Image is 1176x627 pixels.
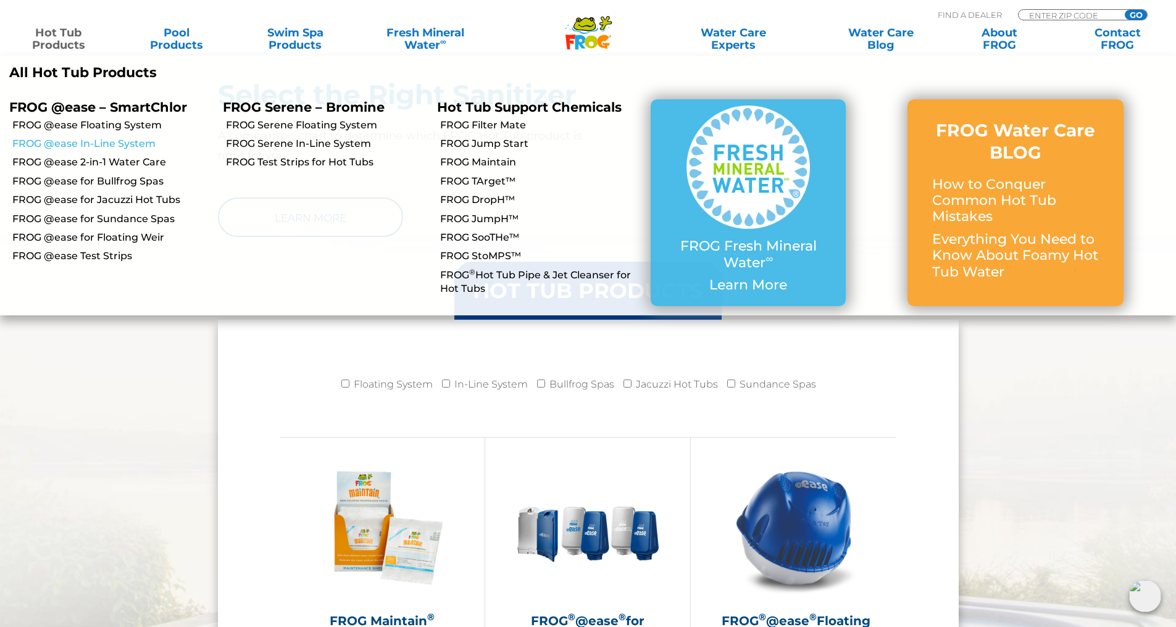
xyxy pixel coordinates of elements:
[722,456,865,599] img: hot-tub-product-atease-system-300x300.png
[835,27,927,51] a: Water CareBlog
[675,106,821,299] a: FROG Fresh Mineral Water∞ Learn More
[12,175,214,188] a: FROG @ease for Bullfrog Spas
[659,27,808,51] a: Water CareExperts
[440,118,641,132] a: FROG Filter Mate
[9,99,204,115] p: FROG @ease – SmartChlor
[226,156,427,169] a: FROG Test Strips for Hot Tubs
[12,27,104,51] a: Hot TubProducts
[12,193,214,207] a: FROG @ease for Jacuzzi Hot Tubs
[311,456,454,599] img: Frog_Maintain_Hero-2-v2-300x300.png
[619,611,626,623] sup: ®
[636,372,718,397] label: Jacuzzi Hot Tubs
[226,118,427,132] a: FROG Serene Floating System
[516,456,659,599] img: bullfrog-product-hero-300x300.png
[938,9,1002,20] p: Find A Dealer
[440,193,641,207] a: FROG DropH™
[440,156,641,169] a: FROG Maintain
[427,611,435,623] sup: ®
[549,372,614,397] label: Bullfrog Spas
[469,267,475,276] sup: ®
[226,137,427,151] a: FROG Serene In-Line System
[1125,10,1147,20] input: GO
[932,119,1099,286] a: FROG Water Care BLOG How to Conquer Common Hot Tub Mistakes Everything You Need to Know About Foa...
[354,372,433,397] label: Floating System
[249,27,341,51] a: Swim SpaProducts
[12,137,214,151] a: FROG @ease In-Line System
[765,252,773,265] sup: ∞
[568,611,575,623] sup: ®
[759,611,766,623] sup: ®
[1072,27,1164,51] a: ContactFROG
[675,238,821,271] p: FROG Fresh Mineral Water
[953,27,1045,51] a: AboutFROG
[1129,580,1161,612] img: openIcon
[440,231,641,244] a: FROG SooTHe™
[12,212,214,226] a: FROG @ease for Sundance Spas
[223,99,418,115] p: FROG Serene – Bromine
[932,119,1099,164] h3: FROG Water Care BLOG
[440,175,641,188] a: FROG TArget™
[454,372,528,397] label: In-Line System
[12,249,214,263] a: FROG @ease Test Strips
[1028,10,1111,20] input: Zip Code Form
[131,27,223,51] a: PoolProducts
[440,268,641,296] a: FROG®Hot Tub Pipe & Jet Cleanser for Hot Tubs
[12,118,214,132] a: FROG @ease Floating System
[740,372,816,397] label: Sundance Spas
[9,65,579,81] a: All Hot Tub Products
[440,212,641,226] a: FROG JumpH™
[367,27,483,51] a: Fresh MineralWater∞
[437,99,622,115] a: Hot Tub Support Chemicals
[675,277,821,293] p: Learn More
[932,231,1099,280] p: Everything You Need to Know About Foamy Hot Tub Water
[12,231,214,244] a: FROG @ease for Floating Weir
[809,611,817,623] sup: ®
[440,249,641,263] a: FROG StoMPS™
[12,156,214,169] a: FROG @ease 2-in-1 Water Care
[932,176,1099,225] p: How to Conquer Common Hot Tub Mistakes
[440,137,641,151] a: FROG Jump Start
[440,36,446,46] sup: ∞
